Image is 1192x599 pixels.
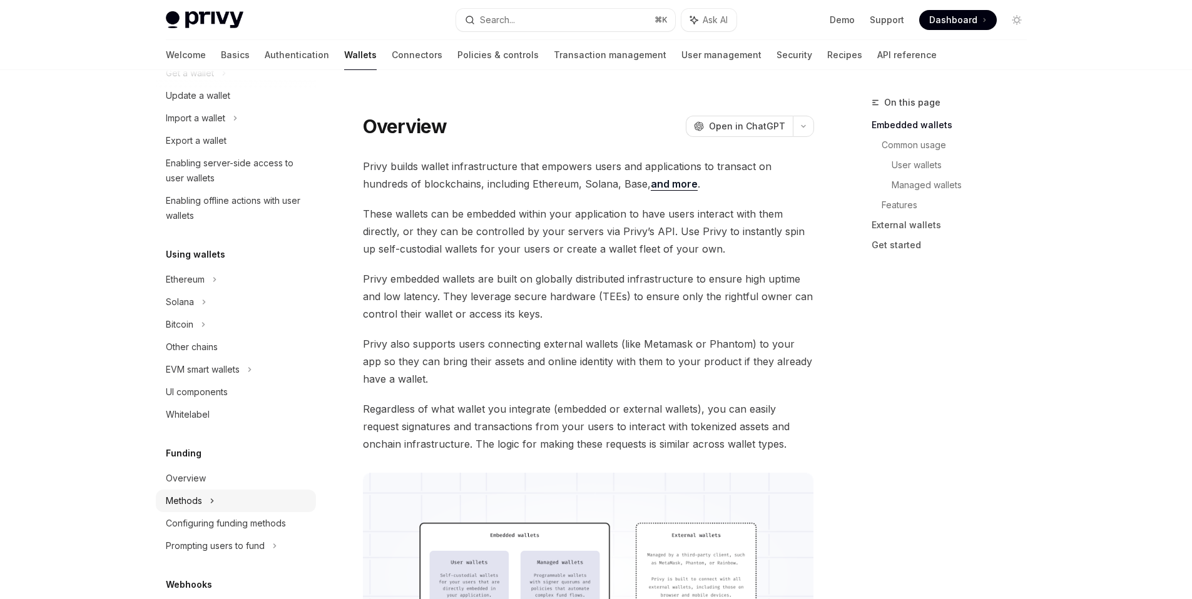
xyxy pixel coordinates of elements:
button: Search...⌘K [456,9,675,31]
div: Configuring funding methods [166,516,286,531]
span: On this page [884,95,940,110]
button: Toggle dark mode [1007,10,1027,30]
span: Privy builds wallet infrastructure that empowers users and applications to transact on hundreds o... [363,158,814,193]
a: Overview [156,467,316,490]
div: Export a wallet [166,133,227,148]
a: External wallets [872,215,1037,235]
a: Demo [830,14,855,26]
span: Privy also supports users connecting external wallets (like Metamask or Phantom) to your app so t... [363,335,814,388]
div: UI components [166,385,228,400]
span: Dashboard [929,14,977,26]
a: Authentication [265,40,329,70]
a: Common usage [882,135,1037,155]
a: API reference [877,40,937,70]
a: Connectors [392,40,442,70]
span: Ask AI [703,14,728,26]
h5: Webhooks [166,577,212,592]
a: Dashboard [919,10,997,30]
div: Methods [166,493,202,508]
div: Update a wallet [166,88,230,103]
div: Search... [480,13,515,28]
a: Update a wallet [156,84,316,107]
a: Enabling server-side access to user wallets [156,152,316,189]
button: Open in ChatGPT [686,116,793,137]
span: Open in ChatGPT [709,120,785,133]
a: Other chains [156,336,316,358]
a: User wallets [892,155,1037,175]
span: Privy embedded wallets are built on globally distributed infrastructure to ensure high uptime and... [363,270,814,323]
a: Managed wallets [892,175,1037,195]
div: Whitelabel [166,407,210,422]
h5: Funding [166,446,201,461]
div: Bitcoin [166,317,193,332]
a: Support [870,14,904,26]
div: Enabling offline actions with user wallets [166,193,308,223]
a: Wallets [344,40,377,70]
a: Security [777,40,812,70]
div: Import a wallet [166,111,225,126]
img: light logo [166,11,243,29]
a: Get started [872,235,1037,255]
div: Other chains [166,340,218,355]
div: EVM smart wallets [166,362,240,377]
span: ⌘ K [655,15,668,25]
a: UI components [156,381,316,403]
a: Embedded wallets [872,115,1037,135]
a: Welcome [166,40,206,70]
div: Enabling server-side access to user wallets [166,156,308,186]
span: Regardless of what wallet you integrate (embedded or external wallets), you can easily request si... [363,400,814,453]
a: Transaction management [554,40,666,70]
div: Overview [166,471,206,486]
span: These wallets can be embedded within your application to have users interact with them directly, ... [363,205,814,258]
h1: Overview [363,115,447,138]
a: Export a wallet [156,129,316,152]
div: Ethereum [166,272,205,287]
div: Solana [166,294,194,310]
a: User management [681,40,762,70]
a: Enabling offline actions with user wallets [156,189,316,227]
a: Recipes [827,40,862,70]
h5: Using wallets [166,247,225,262]
a: Policies & controls [457,40,539,70]
a: and more [651,178,698,191]
a: Configuring funding methods [156,512,316,535]
a: Whitelabel [156,403,316,426]
a: Basics [221,40,250,70]
div: Prompting users to fund [166,538,265,553]
button: Ask AI [681,9,736,31]
a: Features [882,195,1037,215]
